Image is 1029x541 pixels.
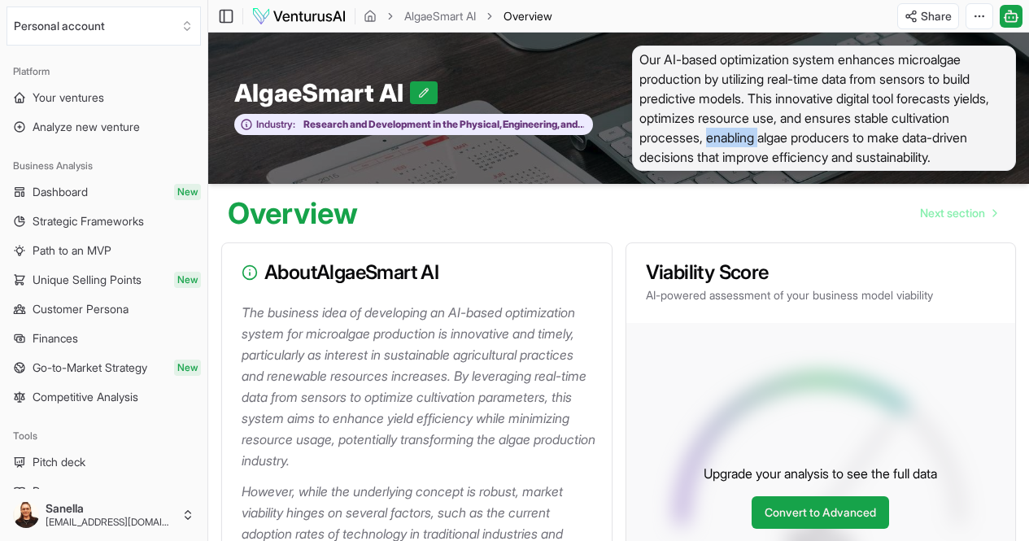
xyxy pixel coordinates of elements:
p: AI-powered assessment of your business model viability [646,287,996,303]
span: Finances [33,330,78,347]
span: Share [921,8,952,24]
span: New [174,184,201,200]
a: DashboardNew [7,179,201,205]
img: logo [251,7,347,26]
span: Unique Selling Points [33,272,142,288]
span: New [174,272,201,288]
span: Resources [33,483,87,500]
span: AlgaeSmart AI [234,78,410,107]
a: Unique Selling PointsNew [7,267,201,293]
button: Select an organization [7,7,201,46]
nav: pagination [907,197,1009,229]
button: Share [897,3,959,29]
p: The business idea of developing an AI-based optimization system for microalgae production is inno... [242,302,599,471]
span: Industry: [256,118,295,131]
h3: About AlgaeSmart AI [242,263,592,282]
p: Upgrade your analysis to see the full data [704,464,937,483]
span: Next section [920,205,985,221]
span: Our AI-based optimization system enhances microalgae production by utilizing real-time data from ... [632,46,1017,171]
div: Business Analysis [7,153,201,179]
a: Convert to Advanced [752,496,889,529]
span: Sanella [46,501,175,516]
h1: Overview [228,197,358,229]
a: Resources [7,478,201,504]
span: Analyze new venture [33,119,140,135]
span: Strategic Frameworks [33,213,144,229]
span: Overview [504,8,552,24]
button: Sanella[EMAIL_ADDRESS][DOMAIN_NAME] [7,495,201,534]
span: Customer Persona [33,301,129,317]
h3: Viability Score [646,263,996,282]
span: Pitch deck [33,454,85,470]
a: Customer Persona [7,296,201,322]
span: Go-to-Market Strategy [33,360,147,376]
span: Competitive Analysis [33,389,138,405]
button: Industry:Research and Development in the Physical, Engineering, and Life Sciences [234,114,593,136]
a: Competitive Analysis [7,384,201,410]
span: Your ventures [33,89,104,106]
a: AlgaeSmart AI [404,8,476,24]
div: Tools [7,423,201,449]
img: ACg8ocI9uv5-HAc6iEB7PVghvWyLYfA09CHv0qvPMNbNsbIydj18w6w=s96-c [13,502,39,528]
a: Go to next page [907,197,1009,229]
nav: breadcrumb [364,8,552,24]
span: [EMAIL_ADDRESS][DOMAIN_NAME] [46,516,175,529]
span: Path to an MVP [33,242,111,259]
a: Go-to-Market StrategyNew [7,355,201,381]
a: Path to an MVP [7,238,201,264]
a: Strategic Frameworks [7,208,201,234]
a: Your ventures [7,85,201,111]
div: Platform [7,59,201,85]
span: Dashboard [33,184,88,200]
a: Pitch deck [7,449,201,475]
a: Analyze new venture [7,114,201,140]
span: Research and Development in the Physical, Engineering, and Life Sciences [295,118,584,131]
a: Finances [7,325,201,351]
span: New [174,360,201,376]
